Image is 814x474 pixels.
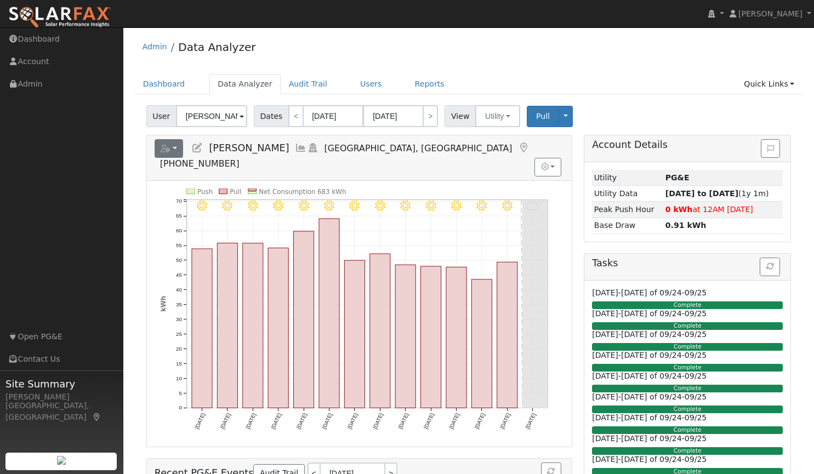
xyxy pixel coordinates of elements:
[248,200,258,210] i: 8/29 - Clear
[268,248,288,408] rect: onclick=""
[592,385,783,392] div: Complete
[321,412,333,430] text: [DATE]
[592,392,783,402] h6: [DATE]-[DATE] of 09/24-09/25
[176,301,182,307] text: 35
[209,142,289,153] span: [PERSON_NAME]
[592,351,783,360] h6: [DATE]-[DATE] of 09/24-09/25
[592,455,783,464] h6: [DATE]-[DATE] of 09/24-09/25
[281,74,335,94] a: Audit Trail
[592,406,783,413] div: Complete
[446,267,466,408] rect: onclick=""
[665,189,769,198] span: (1y 1m)
[761,139,780,158] button: Issue History
[592,301,783,309] div: Complete
[298,200,309,210] i: 8/31 - Clear
[592,343,783,351] div: Complete
[176,331,182,337] text: 25
[179,390,181,396] text: 5
[325,143,513,153] span: [GEOGRAPHIC_DATA], [GEOGRAPHIC_DATA]
[665,173,690,182] strong: ID: 17269493, authorized: 09/10/25
[423,105,438,127] a: >
[592,364,783,372] div: Complete
[176,198,182,204] text: 70
[665,189,738,198] strong: [DATE] to [DATE]
[5,391,117,403] div: [PERSON_NAME]
[527,106,559,127] button: Pull
[160,158,240,169] span: [PHONE_NUMBER]
[592,258,783,269] h5: Tasks
[476,200,487,210] i: 9/07 - Clear
[592,202,663,218] td: Peak Push Hour
[592,186,663,202] td: Utility Data
[146,105,177,127] span: User
[8,6,111,29] img: SolarFax
[176,375,182,381] text: 10
[471,279,492,408] rect: onclick=""
[592,372,783,381] h6: [DATE]-[DATE] of 09/24-09/25
[375,200,385,210] i: 9/03 - MostlyClear
[400,200,411,210] i: 9/04 - Clear
[191,142,203,153] a: Edit User (37036)
[143,42,167,51] a: Admin
[176,287,182,293] text: 40
[525,412,537,430] text: [DATE]
[159,296,167,312] text: kWh
[176,346,182,352] text: 20
[502,200,513,210] i: 9/08 - Clear
[197,188,213,196] text: Push
[176,272,182,278] text: 45
[397,412,409,430] text: [DATE]
[217,243,237,408] rect: onclick=""
[592,434,783,443] h6: [DATE]-[DATE] of 09/24-09/25
[395,265,415,408] rect: onclick=""
[592,322,783,330] div: Complete
[592,139,783,151] h5: Account Details
[57,456,66,465] img: retrieve
[352,74,390,94] a: Users
[178,41,255,54] a: Data Analyzer
[197,200,207,210] i: 8/27 - Clear
[592,170,663,186] td: Utility
[324,200,334,210] i: 9/01 - Clear
[295,142,307,153] a: Multi-Series Graph
[5,400,117,423] div: [GEOGRAPHIC_DATA], [GEOGRAPHIC_DATA]
[293,231,314,408] rect: onclick=""
[209,74,281,94] a: Data Analyzer
[499,412,511,430] text: [DATE]
[5,376,117,391] span: Site Summary
[451,200,462,210] i: 9/06 - Clear
[176,242,182,248] text: 55
[448,412,460,430] text: [DATE]
[346,412,359,430] text: [DATE]
[592,288,783,298] h6: [DATE]-[DATE] of 09/24-09/25
[425,200,436,210] i: 9/05 - Clear
[244,412,257,430] text: [DATE]
[665,205,693,214] strong: 0 kWh
[592,218,663,233] td: Base Draw
[193,412,206,430] text: [DATE]
[319,219,339,408] rect: onclick=""
[243,243,263,408] rect: onclick=""
[270,412,282,430] text: [DATE]
[370,254,390,408] rect: onclick=""
[222,200,232,210] i: 8/28 - Clear
[474,412,486,430] text: [DATE]
[738,9,802,18] span: [PERSON_NAME]
[219,412,232,430] text: [DATE]
[176,316,182,322] text: 30
[420,266,441,408] rect: onclick=""
[273,200,283,210] i: 8/30 - Clear
[135,74,193,94] a: Dashboard
[288,105,304,127] a: <
[592,413,783,422] h6: [DATE]-[DATE] of 09/24-09/25
[192,249,212,408] rect: onclick=""
[536,112,550,121] span: Pull
[176,227,182,233] text: 60
[592,447,783,455] div: Complete
[92,413,102,421] a: Map
[176,105,247,127] input: Select a User
[760,258,780,276] button: Refresh
[176,257,182,263] text: 50
[665,221,707,230] strong: 0.91 kWh
[307,142,319,153] a: Login As (last Never)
